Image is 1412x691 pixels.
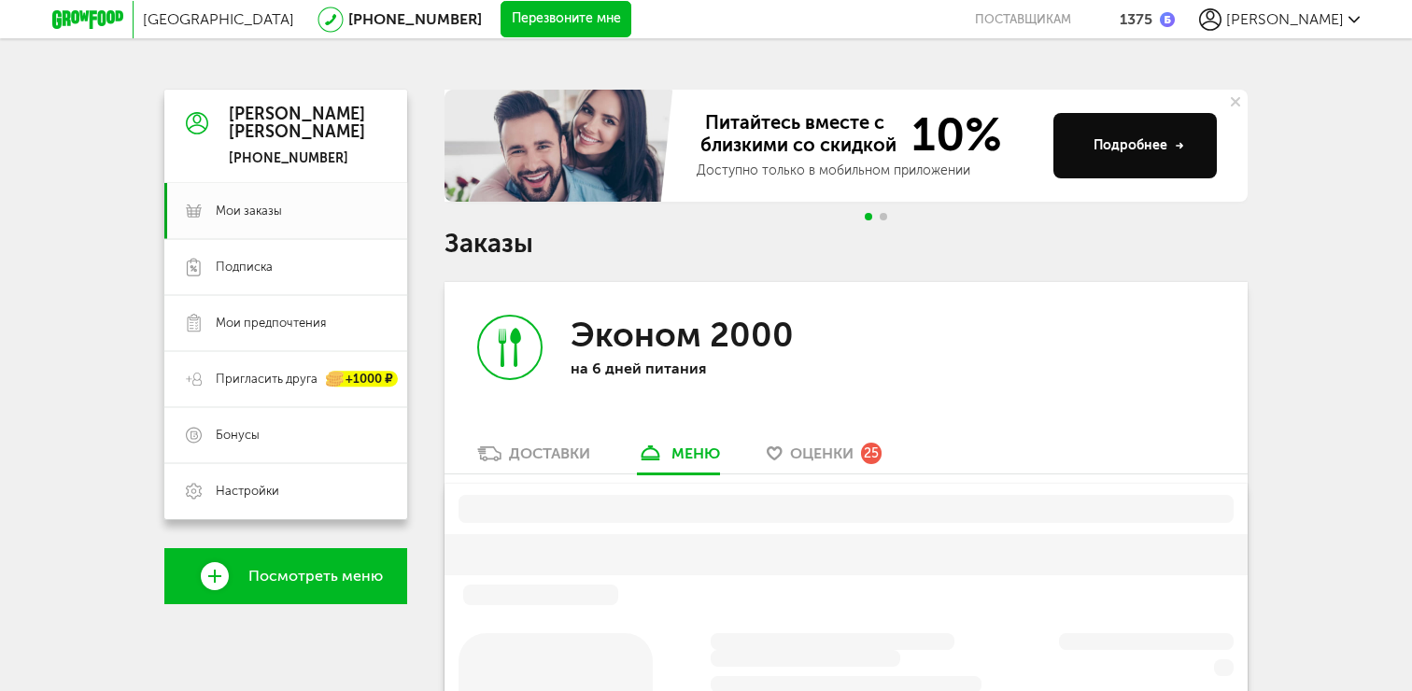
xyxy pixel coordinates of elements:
span: 10% [900,111,1002,158]
p: на 6 дней питания [571,360,813,377]
img: family-banner.579af9d.jpg [445,90,678,202]
span: Go to slide 2 [880,213,887,220]
a: меню [628,444,729,473]
a: Посмотреть меню [164,548,407,604]
span: Посмотреть меню [248,568,383,585]
span: Бонусы [216,427,260,444]
span: [GEOGRAPHIC_DATA] [143,10,294,28]
div: Подробнее [1094,136,1184,155]
button: Перезвоните мне [501,1,631,38]
button: Подробнее [1053,113,1217,178]
a: Оценки 25 [757,444,891,473]
a: Подписка [164,239,407,295]
a: Бонусы [164,407,407,463]
div: [PHONE_NUMBER] [229,150,365,167]
div: Доставки [509,444,590,462]
a: Пригласить друга +1000 ₽ [164,351,407,407]
span: Питайтесь вместе с близкими со скидкой [697,111,900,158]
div: [PERSON_NAME] [PERSON_NAME] [229,106,365,143]
span: Пригласить друга [216,371,318,388]
span: Подписка [216,259,273,275]
span: Мои предпочтения [216,315,326,331]
span: Настройки [216,483,279,500]
a: Доставки [468,444,600,473]
div: меню [671,444,720,462]
span: Оценки [790,444,854,462]
a: Мои заказы [164,183,407,239]
div: Доступно только в мобильном приложении [697,162,1038,180]
div: 1375 [1120,10,1152,28]
h3: Эконом 2000 [571,315,794,355]
span: Go to slide 1 [865,213,872,220]
a: Настройки [164,463,407,519]
h1: Заказы [445,232,1248,256]
a: Мои предпочтения [164,295,407,351]
img: bonus_b.cdccf46.png [1160,12,1175,27]
div: +1000 ₽ [327,372,398,388]
div: 25 [861,443,882,463]
span: [PERSON_NAME] [1226,10,1344,28]
span: Мои заказы [216,203,282,219]
a: [PHONE_NUMBER] [348,10,482,28]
